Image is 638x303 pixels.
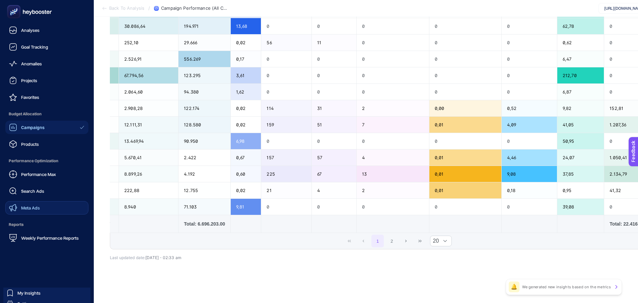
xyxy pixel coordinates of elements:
a: Analyses [5,23,88,37]
div: 90.950 [179,133,230,149]
div: 6,87 [557,84,604,100]
button: 2 [385,235,398,247]
div: 0,01 [429,166,501,182]
div: 0 [429,67,501,83]
div: 2.422 [179,149,230,166]
a: Favorites [5,90,88,104]
span: Reports [5,218,88,231]
div: 0 [429,51,501,67]
div: 0,18 [502,182,557,198]
span: Search Ads [21,188,44,194]
a: Products [5,137,88,151]
div: 0 [312,133,356,149]
div: 2 [357,100,429,116]
div: 1,62 [231,84,261,100]
span: / [148,5,150,11]
div: 0 [357,18,429,34]
button: 1 [371,235,384,247]
div: 0 [357,133,429,149]
div: 13,68 [231,18,261,34]
span: Analyses [21,27,40,33]
div: 0,01 [429,149,501,166]
a: Goal Tracking [5,40,88,54]
div: 4 [357,149,429,166]
div: 556.269 [179,51,230,67]
div: 0 [429,199,501,215]
div: 0 [357,199,429,215]
div: 114 [261,100,311,116]
div: 5.670,41 [119,149,178,166]
div: 2 [357,182,429,198]
div: 0 [502,35,557,51]
div: 13.469,94 [119,133,178,149]
div: 194.971 [179,18,230,34]
div: 159 [261,117,311,133]
div: 67 [312,166,356,182]
div: 3,61 [231,67,261,83]
span: Performance Max [21,172,56,177]
div: 0,01 [429,117,501,133]
a: Anomalies [5,57,88,70]
div: 0 [261,18,311,34]
div: 13 [357,166,429,182]
div: 123.295 [179,67,230,83]
div: 4 [312,182,356,198]
a: Weekly Performance Reports [5,231,88,245]
div: 0 [261,51,311,67]
div: 24,07 [557,149,604,166]
a: My Insights [3,288,90,298]
button: Last Page [414,235,427,247]
div: 0,01 [429,182,501,198]
div: 0 [502,18,557,34]
span: Projects [21,78,37,83]
span: Weekly Performance Reports [21,235,79,241]
div: 62,78 [557,18,604,34]
div: 222,88 [119,182,178,198]
div: 94.380 [179,84,230,100]
div: 0,02 [231,182,261,198]
div: 4,46 [502,149,557,166]
div: 12.111,31 [119,117,178,133]
span: Budget Allocation [5,107,88,121]
span: My Insights [17,290,41,296]
div: Total: 6.696.203.00 [184,221,225,227]
a: Projects [5,74,88,87]
div: 0 [429,18,501,34]
div: 225 [261,166,311,182]
div: 0,62 [557,35,604,51]
div: 50,95 [557,133,604,149]
div: 4,09 [502,117,557,133]
div: 0 [357,35,429,51]
div: 4.192 [179,166,230,182]
div: 51 [312,117,356,133]
div: 0,00 [429,100,501,116]
div: 0,17 [231,51,261,67]
div: 122.174 [179,100,230,116]
div: 2.526,91 [119,51,178,67]
span: Meta Ads [21,205,40,210]
div: 31 [312,100,356,116]
div: 0,60 [231,166,261,182]
div: 0 [312,18,356,34]
a: Performance Max [5,168,88,181]
div: 0 [261,133,311,149]
div: 9,81 [231,199,261,215]
div: 0 [312,199,356,215]
span: Campaign Performance (All Channel) [161,6,228,11]
p: We generated new insights based on the metrics [522,284,611,290]
a: Campaigns [5,121,88,134]
div: 0 [261,84,311,100]
div: 9,08 [502,166,557,182]
span: Anomalies [21,61,42,66]
div: 0 [502,199,557,215]
button: Next Page [400,235,412,247]
div: 212,70 [557,67,604,83]
div: 0 [502,67,557,83]
div: 0 [261,67,311,83]
div: 37,85 [557,166,604,182]
div: 0 [357,67,429,83]
div: 0,02 [231,35,261,51]
div: 0,02 [231,117,261,133]
div: 0,67 [231,149,261,166]
div: 21 [261,182,311,198]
